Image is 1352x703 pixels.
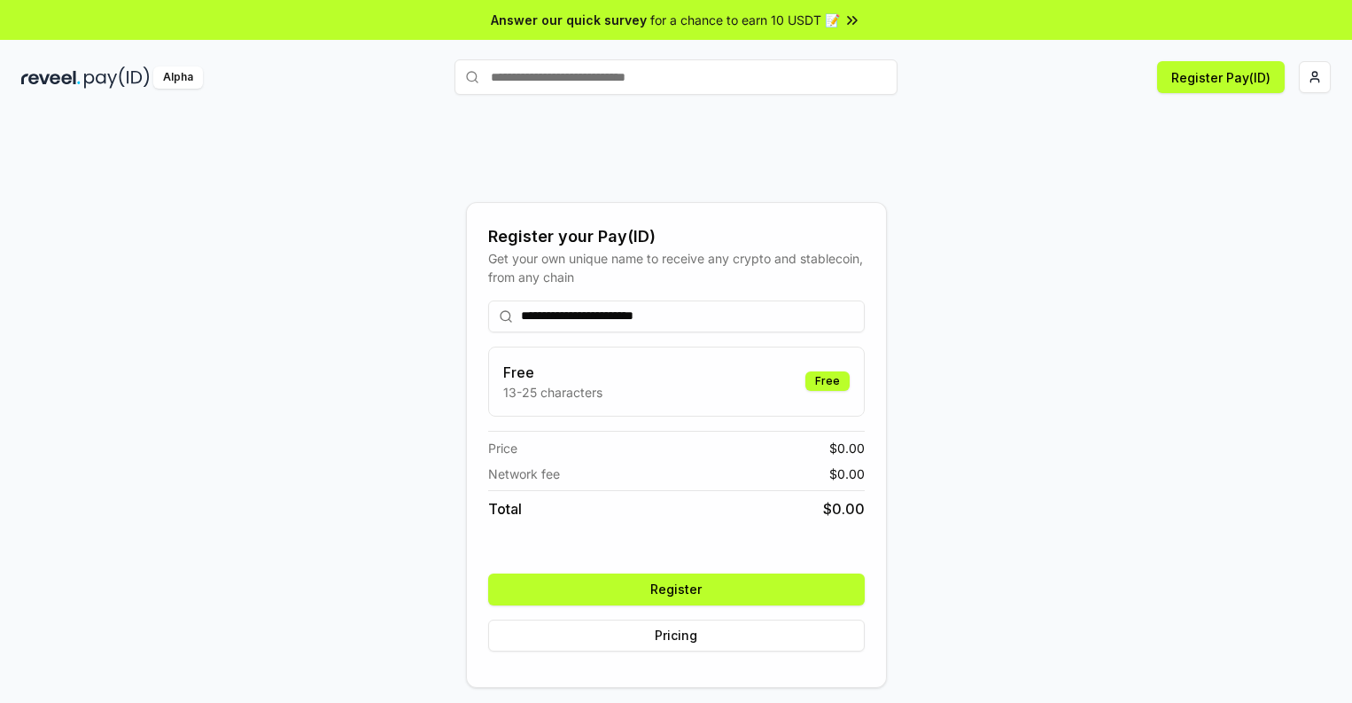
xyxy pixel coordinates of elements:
[1157,61,1285,93] button: Register Pay(ID)
[21,66,81,89] img: reveel_dark
[488,439,517,457] span: Price
[488,498,522,519] span: Total
[829,465,865,483] span: $ 0.00
[503,383,602,402] p: 13-25 characters
[84,66,150,89] img: pay_id
[805,371,850,391] div: Free
[488,224,865,249] div: Register your Pay(ID)
[153,66,203,89] div: Alpha
[488,620,865,652] button: Pricing
[650,11,840,29] span: for a chance to earn 10 USDT 📝
[488,574,865,605] button: Register
[488,465,560,483] span: Network fee
[491,11,647,29] span: Answer our quick survey
[503,362,602,383] h3: Free
[488,249,865,286] div: Get your own unique name to receive any crypto and stablecoin, from any chain
[829,439,865,457] span: $ 0.00
[823,498,865,519] span: $ 0.00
